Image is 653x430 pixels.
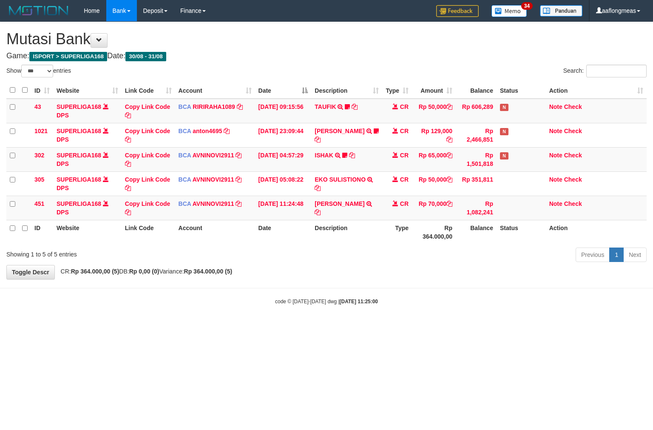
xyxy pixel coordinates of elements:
a: [PERSON_NAME] [315,200,364,207]
td: Rp 1,082,241 [456,196,497,220]
th: Account [175,220,255,244]
select: Showentries [21,65,53,77]
th: ID [31,220,53,244]
span: 451 [34,200,44,207]
a: Copy RIRIRAHA1089 to clipboard [237,103,243,110]
a: [PERSON_NAME] [315,128,364,134]
span: BCA [179,176,191,183]
a: Copy Rp 50,000 to clipboard [446,103,452,110]
a: Check [564,152,582,159]
th: ID: activate to sort column ascending [31,82,53,99]
a: AVNINOVI2911 [193,200,234,207]
img: Feedback.jpg [436,5,479,17]
a: SUPERLIGA168 [57,176,101,183]
strong: Rp 0,00 (0) [129,268,159,275]
a: Copy Rp 50,000 to clipboard [446,176,452,183]
td: Rp 606,289 [456,99,497,123]
a: Copy anton4695 to clipboard [224,128,230,134]
a: Copy AVNINOVI2911 to clipboard [236,152,241,159]
label: Show entries [6,65,71,77]
span: CR [400,103,409,110]
a: TAUFIK [315,103,336,110]
a: EKO SULISTIONO [315,176,366,183]
a: Copy Link Code [125,152,170,167]
td: Rp 65,000 [412,147,456,171]
img: panduan.png [540,5,582,17]
th: Link Code: activate to sort column ascending [122,82,175,99]
a: Check [564,176,582,183]
a: SUPERLIGA168 [57,200,101,207]
th: Website: activate to sort column ascending [53,82,122,99]
a: Copy AVNINOVI2911 to clipboard [236,176,241,183]
th: Balance [456,82,497,99]
a: SUPERLIGA168 [57,128,101,134]
a: Copy EKO SULISTIONO to clipboard [315,185,321,191]
a: AVNINOVI2911 [193,176,234,183]
a: Note [549,176,562,183]
img: Button%20Memo.svg [491,5,527,17]
th: Action: activate to sort column ascending [546,82,647,99]
span: BCA [179,152,191,159]
td: [DATE] 04:57:29 [255,147,312,171]
a: Copy Rp 70,000 to clipboard [446,200,452,207]
strong: Rp 364.000,00 (5) [184,268,233,275]
img: MOTION_logo.png [6,4,71,17]
span: BCA [179,128,191,134]
th: Rp 364.000,00 [412,220,456,244]
td: DPS [53,147,122,171]
a: Note [549,103,562,110]
a: Previous [576,248,610,262]
span: ISPORT > SUPERLIGA168 [29,52,107,61]
a: Copy ISHAK to clipboard [349,152,355,159]
span: BCA [179,103,191,110]
span: 305 [34,176,44,183]
td: Rp 1,501,818 [456,147,497,171]
td: DPS [53,99,122,123]
a: Copy Rp 129,000 to clipboard [446,136,452,143]
td: [DATE] 09:15:56 [255,99,312,123]
a: Toggle Descr [6,265,55,279]
th: Link Code [122,220,175,244]
a: Copy Link Code [125,176,170,191]
a: Next [623,248,647,262]
span: CR [400,152,409,159]
th: Action [546,220,647,244]
th: Amount: activate to sort column ascending [412,82,456,99]
td: DPS [53,196,122,220]
a: Check [564,128,582,134]
span: CR: DB: Variance: [57,268,233,275]
span: Has Note [500,152,508,159]
th: Type: activate to sort column ascending [382,82,412,99]
th: Status [497,82,546,99]
td: DPS [53,123,122,147]
th: Status [497,220,546,244]
th: Website [53,220,122,244]
td: Rp 70,000 [412,196,456,220]
a: ISHAK [315,152,333,159]
a: Copy Link Code [125,200,170,216]
td: Rp 129,000 [412,123,456,147]
td: Rp 2,466,851 [456,123,497,147]
td: DPS [53,171,122,196]
a: RIRIRAHA1089 [193,103,235,110]
strong: Rp 364.000,00 (5) [71,268,119,275]
a: Note [549,128,562,134]
td: [DATE] 23:09:44 [255,123,312,147]
th: Type [382,220,412,244]
span: 30/08 - 31/08 [125,52,166,61]
span: Has Note [500,128,508,135]
td: [DATE] 11:24:48 [255,196,312,220]
small: code © [DATE]-[DATE] dwg | [275,299,378,305]
span: 43 [34,103,41,110]
a: SUPERLIGA168 [57,103,101,110]
a: Note [549,152,562,159]
a: Copy IRWAN KRISTANTO to clipboard [315,209,321,216]
a: 1 [609,248,624,262]
strong: [DATE] 11:25:00 [340,299,378,305]
h1: Mutasi Bank [6,31,647,48]
span: 302 [34,152,44,159]
a: Copy Rp 65,000 to clipboard [446,152,452,159]
a: AVNINOVI2911 [193,152,234,159]
a: SUPERLIGA168 [57,152,101,159]
a: anton4695 [193,128,222,134]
